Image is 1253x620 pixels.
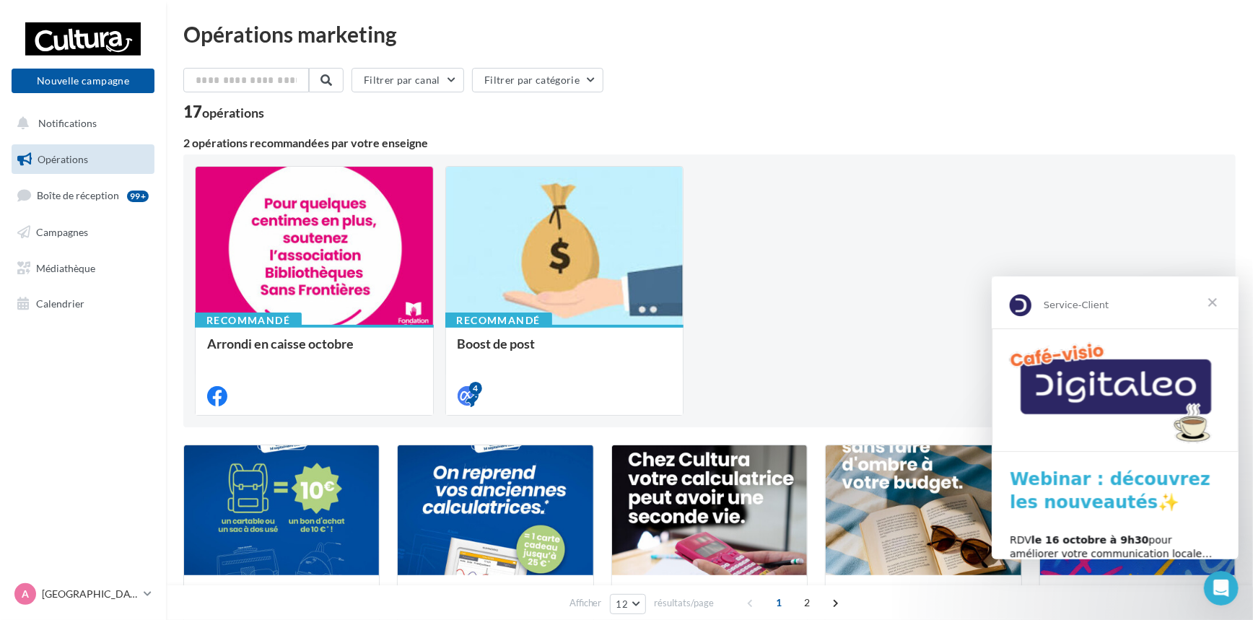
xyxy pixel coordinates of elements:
div: 99+ [127,191,149,202]
button: Filtrer par catégorie [472,68,603,92]
a: A [GEOGRAPHIC_DATA] [12,580,154,608]
span: résultats/page [654,596,714,610]
a: Boîte de réception99+ [9,180,157,211]
span: Notifications [38,117,97,129]
iframe: Intercom live chat [1204,571,1239,606]
span: Calendrier [36,297,84,310]
button: Filtrer par canal [352,68,464,92]
a: Opérations [9,144,157,175]
span: 1 [767,591,790,614]
button: 12 [610,594,647,614]
div: Opérations marketing [183,23,1236,45]
div: 17 [183,104,264,120]
p: [GEOGRAPHIC_DATA] [42,587,138,601]
span: A [22,587,29,601]
div: Recommandé [445,313,552,328]
b: le 16 octobre à 9h30 [40,258,157,269]
span: Boîte de réception [37,189,119,201]
div: RDV pour améliorer votre communication locale… et attirer plus de clients ! [18,257,229,300]
div: Arrondi en caisse octobre [207,336,422,365]
span: Médiathèque [36,261,95,274]
span: Campagnes [36,226,88,238]
button: Nouvelle campagne [12,69,154,93]
span: Afficher [569,596,602,610]
div: opérations [202,106,264,119]
a: Médiathèque [9,253,157,284]
iframe: Intercom live chat message [992,276,1239,559]
div: 2 opérations recommandées par votre enseigne [183,137,1236,149]
span: 2 [795,591,818,614]
div: 4 [469,382,482,395]
a: Calendrier [9,289,157,319]
span: Opérations [38,153,88,165]
div: Recommandé [195,313,302,328]
a: Campagnes [9,217,157,248]
div: Boost de post [458,336,672,365]
button: Notifications [9,108,152,139]
span: 12 [616,598,629,610]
